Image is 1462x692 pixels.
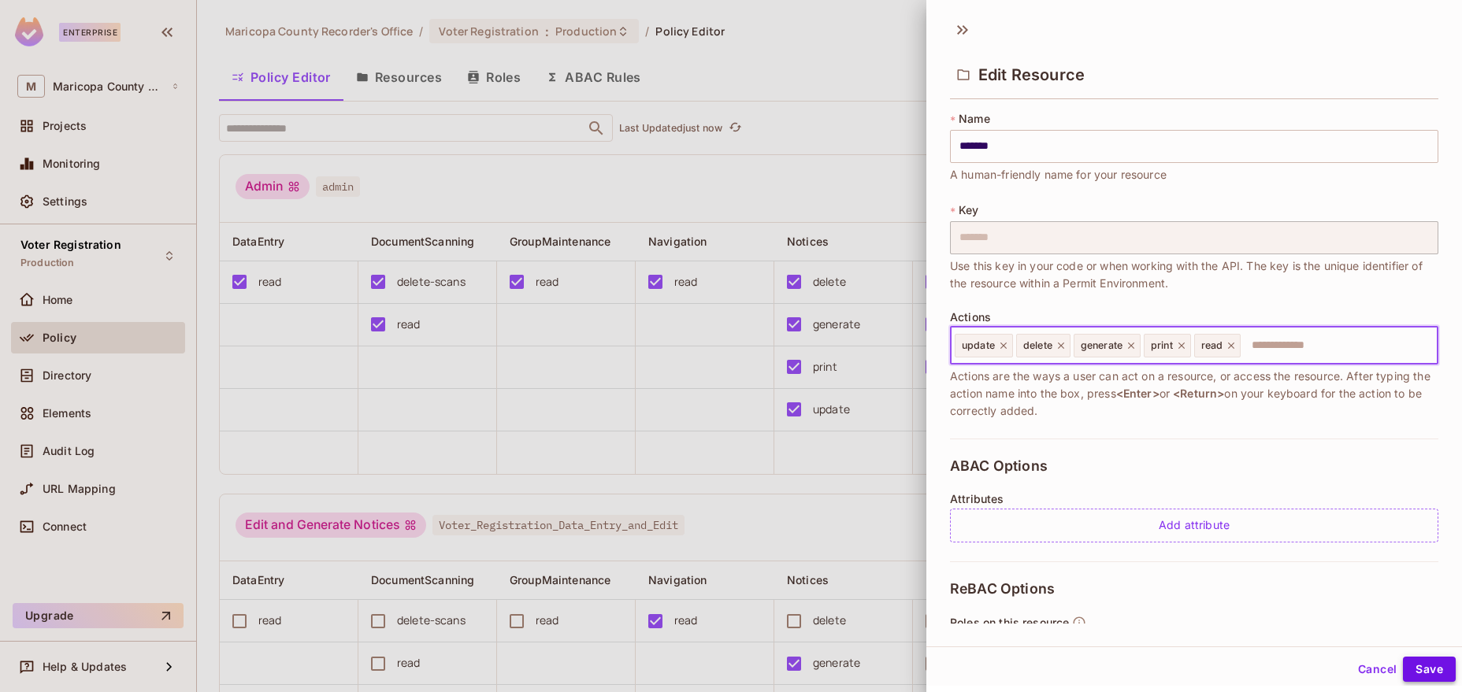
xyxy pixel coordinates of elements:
[1151,339,1173,352] span: print
[1403,657,1456,682] button: Save
[1016,334,1071,357] div: delete
[1173,387,1224,400] span: <Return>
[950,257,1438,292] span: Use this key in your code or when working with the API. The key is the unique identifier of the r...
[950,581,1055,597] span: ReBAC Options
[950,458,1048,474] span: ABAC Options
[1144,334,1191,357] div: print
[1023,339,1052,352] span: delete
[1081,339,1122,352] span: generate
[978,65,1085,84] span: Edit Resource
[950,493,1004,505] span: Attributes
[1352,657,1403,682] button: Cancel
[950,166,1167,183] span: A human-friendly name for your resource
[1116,387,1160,400] span: <Enter>
[1201,339,1223,352] span: read
[950,509,1438,542] div: Add attribute
[1074,334,1141,357] div: generate
[955,334,1013,357] div: update
[959,113,990,125] span: Name
[959,204,978,216] span: Key
[950,616,1069,629] span: Roles on this resource
[962,339,995,352] span: update
[950,368,1438,420] span: Actions are the ways a user can act on a resource, or access the resource. After typing the actio...
[1194,334,1241,357] div: read
[950,311,991,324] span: Actions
